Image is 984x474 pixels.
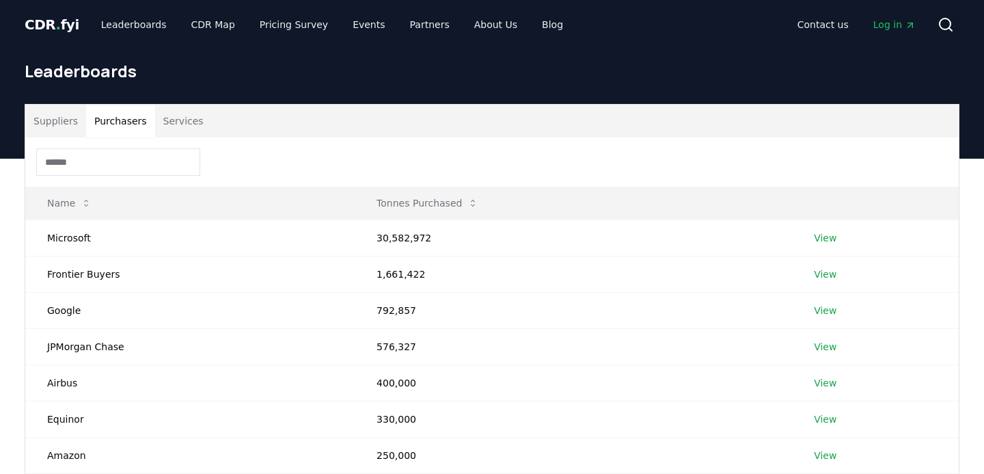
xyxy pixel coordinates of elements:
button: Suppliers [25,105,86,137]
a: Events [342,12,396,37]
td: JPMorgan Chase [25,328,355,365]
td: 330,000 [355,401,792,437]
td: Airbus [25,365,355,401]
a: View [814,449,836,462]
button: Purchasers [86,105,155,137]
a: View [814,376,836,390]
a: About Us [463,12,528,37]
h1: Leaderboards [25,60,959,82]
a: Log in [862,12,927,37]
a: Blog [531,12,574,37]
a: Leaderboards [90,12,178,37]
a: CDR.fyi [25,15,79,34]
a: View [814,304,836,317]
button: Tonnes Purchased [366,189,489,217]
td: Amazon [25,437,355,473]
a: Partners [399,12,461,37]
span: . [56,16,61,33]
a: View [814,340,836,354]
td: Microsoft [25,220,355,256]
nav: Main [787,12,927,37]
td: 30,582,972 [355,220,792,256]
td: 576,327 [355,328,792,365]
td: 792,857 [355,292,792,328]
td: 400,000 [355,365,792,401]
a: Contact us [787,12,860,37]
nav: Main [90,12,574,37]
a: CDR Map [180,12,246,37]
span: Log in [873,18,916,31]
button: Services [155,105,212,137]
td: Frontier Buyers [25,256,355,292]
td: 250,000 [355,437,792,473]
a: View [814,231,836,245]
a: Pricing Survey [249,12,339,37]
a: View [814,412,836,426]
td: Equinor [25,401,355,437]
td: 1,661,422 [355,256,792,292]
td: Google [25,292,355,328]
button: Name [36,189,102,217]
span: CDR fyi [25,16,79,33]
a: View [814,267,836,281]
